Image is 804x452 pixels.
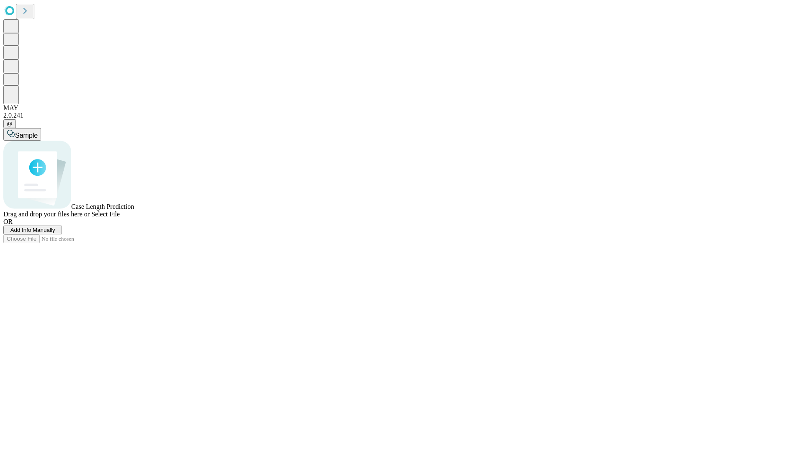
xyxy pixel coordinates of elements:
span: Select File [91,211,120,218]
span: Case Length Prediction [71,203,134,210]
button: @ [3,119,16,128]
button: Sample [3,128,41,141]
span: OR [3,218,13,225]
span: Drag and drop your files here or [3,211,90,218]
button: Add Info Manually [3,226,62,234]
div: MAY [3,104,801,112]
span: Add Info Manually [10,227,55,233]
div: 2.0.241 [3,112,801,119]
span: Sample [15,132,38,139]
span: @ [7,121,13,127]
